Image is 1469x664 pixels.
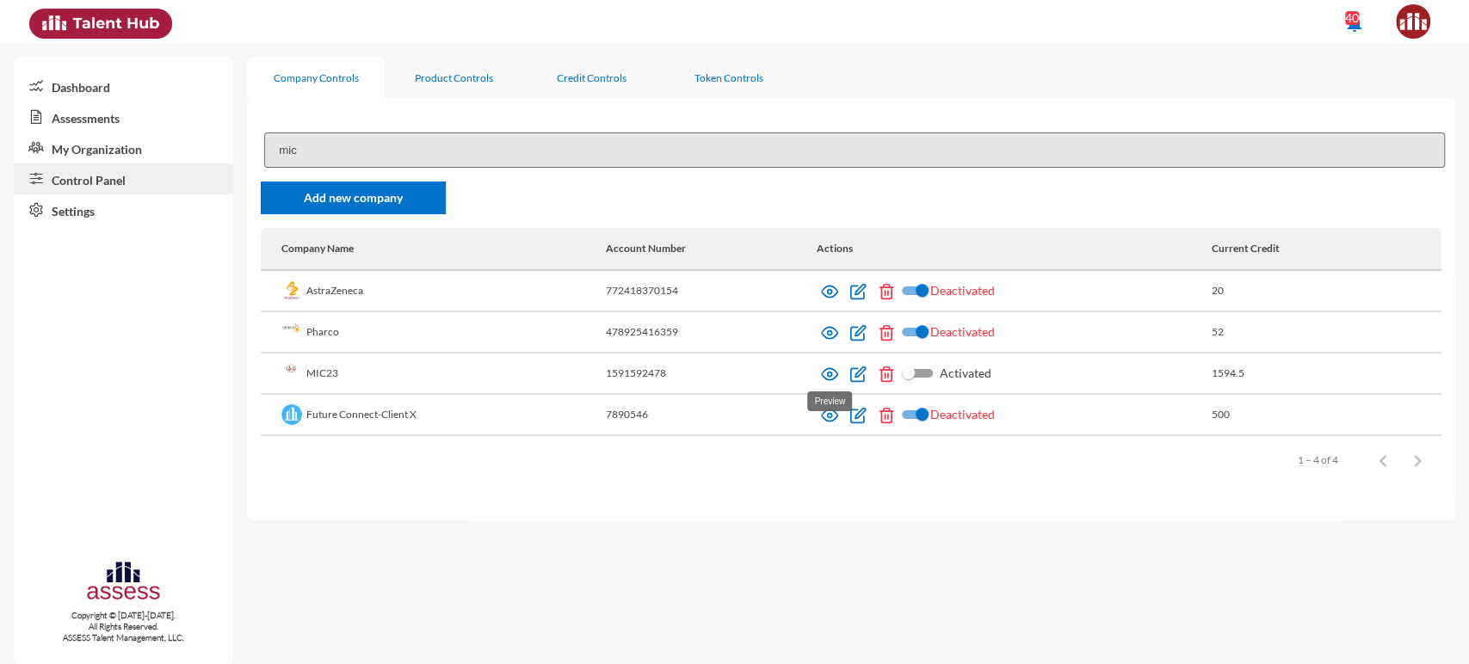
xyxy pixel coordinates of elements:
[817,242,853,255] div: Actions
[940,363,991,384] span: Activated
[1344,13,1365,34] mat-icon: notifications
[606,242,686,255] div: Account Number
[274,71,359,84] div: Company Controls
[14,194,233,225] a: Settings
[930,322,995,342] span: Deactivated
[694,71,763,84] div: Token Controls
[1211,242,1421,255] div: Current Credit
[1345,11,1359,25] div: 40
[1211,395,1441,436] td: 500
[415,71,493,84] div: Product Controls
[930,280,995,301] span: Deactivated
[1211,242,1279,255] div: Current Credit
[261,312,605,354] td: Pharco
[14,71,233,101] a: Dashboard
[606,395,818,436] td: 7890546
[264,132,1445,168] input: Search
[14,163,233,194] a: Control Panel
[606,354,818,395] td: 1591592478
[606,242,818,255] div: Account Number
[1211,271,1441,312] td: 20
[1211,312,1441,354] td: 52
[261,354,605,395] td: MIC23
[1366,443,1400,477] button: Previous page
[85,559,162,607] img: assesscompany-logo.png
[281,242,605,255] div: Company Name
[281,242,354,255] div: Company Name
[261,271,605,312] td: AstraZeneca
[817,242,1211,255] div: Actions
[1400,443,1435,477] button: Next page
[261,395,605,436] td: Future Connect-Client X
[606,271,818,312] td: 772418370154
[606,312,818,354] td: 478925416359
[557,71,626,84] div: Credit Controls
[14,132,233,163] a: My Organization
[14,101,233,132] a: Assessments
[261,181,446,214] a: Add new company
[14,610,233,643] p: Copyright © [DATE]-[DATE]. All Rights Reserved. ASSESS Talent Management, LLC.
[1211,354,1441,395] td: 1594.5
[930,404,995,425] span: Deactivated
[1298,453,1338,466] div: 1 – 4 of 4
